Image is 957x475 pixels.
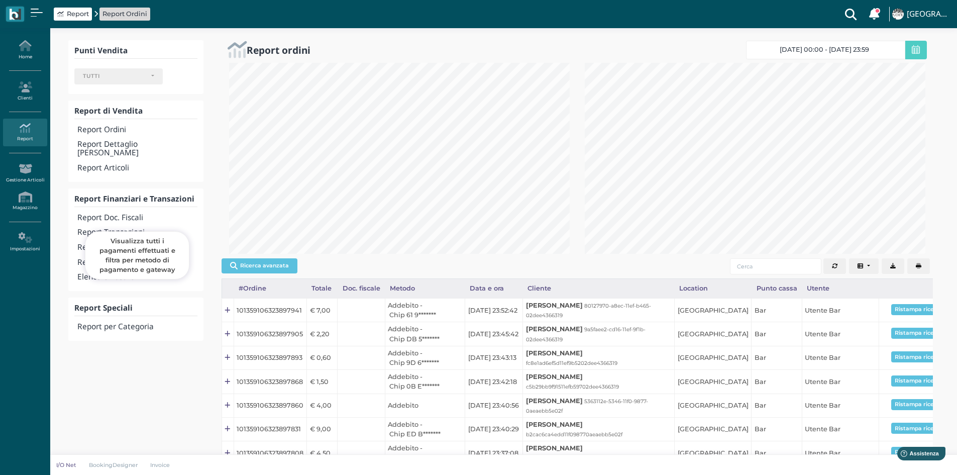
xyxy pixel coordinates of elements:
a: Report [3,119,47,146]
td: € 2,20 [307,322,338,346]
b: Punti Vendita [74,45,128,56]
div: Visualizza tutti i pagamenti effettuati e filtra per metodo di pagamento e gateway [85,231,189,279]
b: [PERSON_NAME] [526,373,583,381]
td: € 1,50 [307,370,338,394]
div: Utente [802,279,879,298]
b: [PERSON_NAME] [526,397,583,405]
button: Aggiorna [823,258,846,274]
td: [GEOGRAPHIC_DATA] [675,417,752,441]
h4: Report Ordini [77,126,197,134]
td: Utente Bar [802,346,879,369]
button: Ricerca avanzata [222,258,297,273]
td: Bar [752,417,802,441]
div: Cliente [523,279,675,298]
td: [DATE] 23:37:08 [465,441,522,465]
td: [DATE] 23:40:29 [465,417,522,441]
button: Ristampa ricevuta [891,399,950,410]
td: [DATE] 23:42:18 [465,370,522,394]
td: 101359106323897941 [234,299,306,322]
b: [PERSON_NAME] [526,349,583,357]
h4: Report Transazioni [77,228,197,237]
h4: Elenco Chiusure [77,273,197,281]
td: € 0,60 [307,346,338,369]
h4: Report Prelievi [77,258,197,267]
td: Bar [752,441,802,465]
button: Export [882,258,904,274]
button: Ristampa ricevuta [891,423,950,434]
h4: Report Ricariche [77,243,197,252]
div: Location [675,279,752,298]
button: Ristampa ricevuta [891,328,950,339]
td: [DATE] 23:52:42 [465,299,522,322]
a: Home [3,36,47,64]
td: [GEOGRAPHIC_DATA] [675,322,752,346]
div: #Ordine [234,279,306,298]
td: Addebito [385,394,465,417]
td: Bar [752,299,802,322]
a: ... [GEOGRAPHIC_DATA] [891,2,951,26]
button: Ristampa ricevuta [891,304,950,315]
td: [DATE] 23:45:42 [465,322,522,346]
div: Punto cassa [752,279,802,298]
td: Bar [752,322,802,346]
iframe: Help widget launcher [886,444,948,466]
input: Cerca [730,258,821,274]
div: Metodo [385,279,465,298]
a: Report [57,9,89,19]
h4: Report Articoli [77,164,197,172]
td: 101359106323897893 [234,346,306,369]
button: TUTTI [74,68,163,84]
h2: Report ordini [247,45,310,55]
div: Totale [307,279,338,298]
b: [PERSON_NAME] [526,325,583,333]
td: € 9,00 [307,417,338,441]
h4: [GEOGRAPHIC_DATA] [907,10,951,19]
td: € 4,50 [307,441,338,465]
b: [PERSON_NAME] [526,444,583,452]
b: [PERSON_NAME] [526,421,583,428]
a: Report Ordini [102,9,147,19]
h4: Report Dettaglio [PERSON_NAME] [77,140,197,157]
p: I/O Net [56,461,76,469]
img: ... [892,9,903,20]
b: Report Finanziari e Transazioni [74,194,194,204]
div: Doc. fiscale [338,279,385,298]
td: 101359106323897905 [234,322,306,346]
img: logo [9,9,21,20]
small: b2cac6ca4edd11f098770aeaebb5e02f [526,431,622,438]
b: Report di Vendita [74,106,143,116]
td: [GEOGRAPHIC_DATA] [675,299,752,322]
td: [GEOGRAPHIC_DATA] [675,346,752,369]
a: Invoice [144,461,177,469]
small: 5363112e-5346-11f0-9877-0aeaebb5e02f [526,398,648,414]
td: 101359106323897808 [234,441,306,465]
small: c5b29bb9f91511efb59702dee4366319 [526,384,619,390]
td: Utente Bar [802,417,879,441]
td: Bar [752,394,802,417]
div: Colonne [849,258,882,274]
button: Columns [849,258,879,274]
button: Ristampa ricevuta [891,375,950,387]
td: € 7,00 [307,299,338,322]
td: [DATE] 23:43:13 [465,346,522,369]
td: Utente Bar [802,394,879,417]
small: 9a5faee2-cd16-11ef-9f1b-02dee4366319 [526,326,646,342]
h4: Report Doc. Fiscali [77,214,197,222]
td: Bar [752,346,802,369]
div: TUTTI [83,73,146,80]
span: Report [67,9,89,19]
div: Data e ora [465,279,522,298]
a: Magazzino [3,187,47,215]
span: Assistenza [30,8,66,16]
td: [GEOGRAPHIC_DATA] [675,441,752,465]
h4: Report per Categoria [77,323,197,331]
td: € 4,00 [307,394,338,417]
b: [PERSON_NAME] [526,302,583,309]
b: Report Speciali [74,303,133,313]
td: Utente Bar [802,322,879,346]
td: [GEOGRAPHIC_DATA] [675,394,752,417]
button: Ristampa ricevuta [891,351,950,362]
td: Bar [752,370,802,394]
td: 101359106323897831 [234,417,306,441]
